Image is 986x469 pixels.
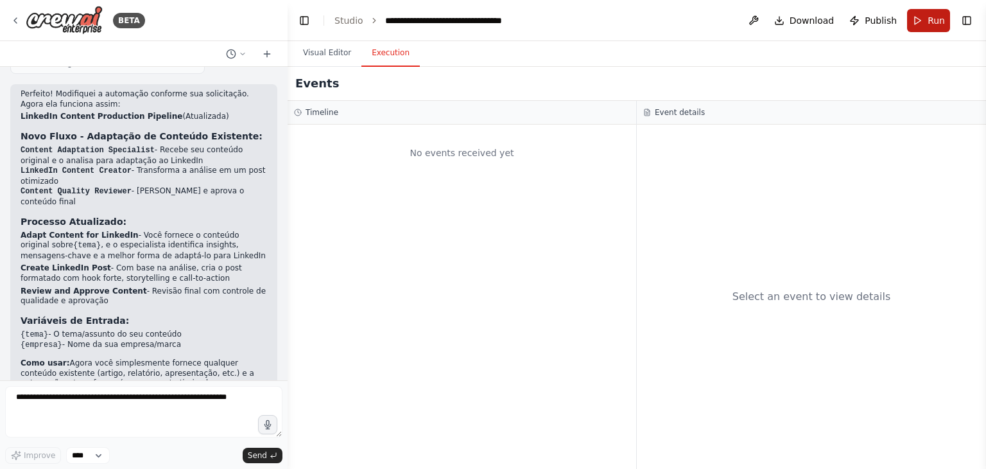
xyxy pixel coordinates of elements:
div: BETA [113,13,145,28]
button: Send [243,448,282,463]
li: - O tema/assunto do seu conteúdo [21,330,267,341]
h2: (Atualizada) [21,112,267,122]
button: Click to speak your automation idea [258,415,277,434]
button: Run [907,9,950,32]
strong: Variáveis de Entrada: [21,315,129,326]
p: - Você fornece o conteúdo original sobre , e o especialista identifica insights, mensagens-chave ... [21,231,267,261]
div: Select an event to view details [732,289,891,305]
h3: Event details [655,107,705,118]
img: Logo [26,6,103,35]
p: - Com base na análise, cria o post formatado com hook forte, storytelling e call-to-action [21,263,267,283]
nav: breadcrumb [334,14,530,27]
button: Visual Editor [293,40,361,67]
h2: Events [295,75,339,93]
code: Content Quality Reviewer [21,187,132,196]
span: Download [790,14,835,27]
strong: LinkedIn Content Production Pipeline [21,112,182,121]
h3: Timeline [306,107,338,118]
span: Run [928,14,945,27]
code: LinkedIn Content Creator [21,166,132,175]
code: {tema} [73,241,101,250]
li: - [PERSON_NAME] e aprova o conteúdo final [21,186,267,207]
button: Show right sidebar [958,12,976,30]
button: Switch to previous chat [221,46,252,62]
button: Start a new chat [257,46,277,62]
strong: Review and Approve Content [21,287,147,296]
button: Download [769,9,840,32]
li: - Transforma a análise em um post otimizado [21,166,267,186]
strong: Novo Fluxo - Adaptação de Conteúdo Existente: [21,131,263,141]
strong: Create LinkedIn Post [21,263,111,272]
code: {empresa} [21,341,62,350]
button: Improve [5,447,61,464]
span: Send [248,450,267,461]
strong: Processo Atualizado: [21,217,126,227]
p: - Revisão final com controle de qualidade e aprovação [21,287,267,306]
code: {tema} [21,330,48,339]
button: Execution [361,40,420,67]
li: - Nome da sua empresa/marca [21,340,267,351]
li: - Recebe seu conteúdo original e o analisa para adaptação ao LinkedIn [21,145,267,166]
span: Improve [24,450,55,461]
button: Hide left sidebar [295,12,313,30]
code: Content Adaptation Specialist [21,146,155,155]
p: Agora você simplesmente fornece qualquer conteúdo existente (artigo, relatório, apresentação, etc... [21,358,267,398]
button: Publish [844,9,902,32]
span: Publish [865,14,897,27]
p: Perfeito! Modifiquei a automação conforme sua solicitação. Agora ela funciona assim: [21,89,267,109]
a: Studio [334,15,363,26]
strong: Adapt Content for LinkedIn [21,231,139,240]
div: No events received yet [294,131,630,175]
strong: Como usar: [21,358,69,367]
